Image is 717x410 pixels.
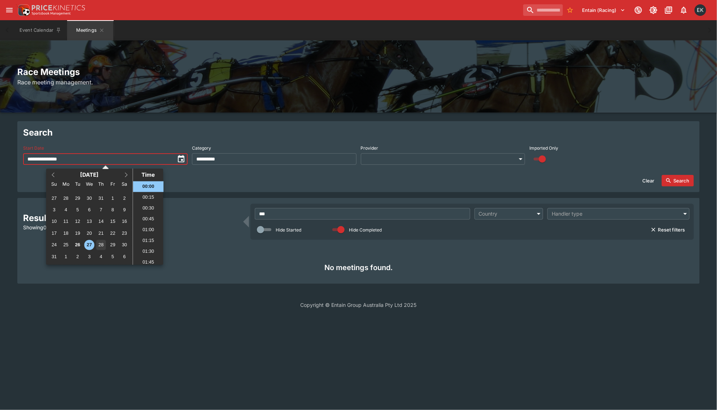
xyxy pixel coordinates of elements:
[23,212,239,224] h2: Results
[32,12,71,15] img: Sportsbook Management
[523,4,563,16] input: search
[73,252,82,261] div: Choose Tuesday, September 2nd, 2025
[133,246,164,257] li: 01:30
[119,240,129,250] div: Choose Saturday, August 30th, 2025
[49,193,59,203] div: Choose Sunday, July 27th, 2025
[84,193,94,203] div: Choose Wednesday, July 30th, 2025
[84,179,94,189] div: Wednesday
[119,193,129,203] div: Choose Saturday, August 2nd, 2025
[48,192,130,263] div: Month August, 2025
[61,240,71,250] div: Choose Monday, August 25th, 2025
[49,240,59,250] div: Choose Sunday, August 24th, 2025
[349,227,382,233] p: Hide Completed
[133,235,164,246] li: 01:15
[73,240,82,250] div: Choose Tuesday, August 26th, 2025
[647,4,660,17] button: Toggle light/dark mode
[677,4,690,17] button: Notifications
[133,257,164,268] li: 01:45
[662,4,675,17] button: Documentation
[49,179,59,189] div: Sunday
[73,193,82,203] div: Choose Tuesday, July 29th, 2025
[73,205,82,215] div: Choose Tuesday, August 5th, 2025
[15,20,66,40] button: Event Calendar
[61,205,71,215] div: Choose Monday, August 4th, 2025
[47,169,58,181] button: Previous Month
[96,217,106,226] div: Choose Thursday, August 14th, 2025
[135,172,162,178] div: Time
[84,240,94,250] div: Choose Wednesday, August 27th, 2025
[361,145,379,151] p: Provider
[119,179,129,189] div: Saturday
[119,252,129,261] div: Choose Saturday, September 6th, 2025
[29,263,688,272] h4: No meetings found.
[119,228,129,238] div: Choose Saturday, August 23rd, 2025
[84,217,94,226] div: Choose Wednesday, August 13th, 2025
[49,217,59,226] div: Choose Sunday, August 10th, 2025
[692,2,708,18] button: Emily Kim
[61,252,71,261] div: Choose Monday, September 1st, 2025
[479,210,532,217] div: Country
[49,205,59,215] div: Choose Sunday, August 3rd, 2025
[121,169,133,181] button: Next Month
[23,127,694,138] h2: Search
[61,179,71,189] div: Monday
[61,193,71,203] div: Choose Monday, July 28th, 2025
[96,179,106,189] div: Thursday
[133,192,164,203] li: 00:15
[133,181,164,192] li: 00:00
[16,3,30,17] img: PriceKinetics Logo
[108,193,118,203] div: Choose Friday, August 1st, 2025
[108,205,118,215] div: Choose Friday, August 8th, 2025
[73,217,82,226] div: Choose Tuesday, August 12th, 2025
[96,252,106,261] div: Choose Thursday, September 4th, 2025
[17,78,700,87] h6: Race meeting management.
[192,145,211,151] p: Category
[84,205,94,215] div: Choose Wednesday, August 6th, 2025
[133,225,164,235] li: 01:00
[133,203,164,214] li: 00:30
[662,175,694,186] button: Search
[17,66,700,78] h2: Race Meetings
[23,145,44,151] p: Start Date
[108,179,118,189] div: Friday
[175,153,188,166] button: toggle date time picker
[108,228,118,238] div: Choose Friday, August 22nd, 2025
[119,205,129,215] div: Choose Saturday, August 9th, 2025
[529,145,558,151] p: Imported Only
[133,181,164,265] ul: Time
[49,252,59,261] div: Choose Sunday, August 31st, 2025
[61,228,71,238] div: Choose Monday, August 18th, 2025
[564,4,576,16] button: No Bookmarks
[133,214,164,225] li: 00:45
[578,4,630,16] button: Select Tenant
[96,205,106,215] div: Choose Thursday, August 7th, 2025
[84,228,94,238] div: Choose Wednesday, August 20th, 2025
[119,217,129,226] div: Choose Saturday, August 16th, 2025
[61,217,71,226] div: Choose Monday, August 11th, 2025
[3,4,16,17] button: open drawer
[73,179,82,189] div: Tuesday
[49,228,59,238] div: Choose Sunday, August 17th, 2025
[638,175,659,186] button: Clear
[84,252,94,261] div: Choose Wednesday, September 3rd, 2025
[108,240,118,250] div: Choose Friday, August 29th, 2025
[108,217,118,226] div: Choose Friday, August 15th, 2025
[552,210,678,217] div: Handler type
[96,240,106,250] div: Choose Thursday, August 28th, 2025
[32,5,85,10] img: PriceKinetics
[695,4,706,16] div: Emily Kim
[632,4,645,17] button: Connected to PK
[23,224,239,231] p: Showing 0 of 75 results
[67,20,113,40] button: Meetings
[647,224,690,235] button: Reset filters
[108,252,118,261] div: Choose Friday, September 5th, 2025
[276,227,301,233] p: Hide Started
[96,193,106,203] div: Choose Thursday, July 31st, 2025
[46,172,133,178] h2: [DATE]
[46,169,163,265] div: Choose Date and Time
[96,228,106,238] div: Choose Thursday, August 21st, 2025
[73,228,82,238] div: Choose Tuesday, August 19th, 2025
